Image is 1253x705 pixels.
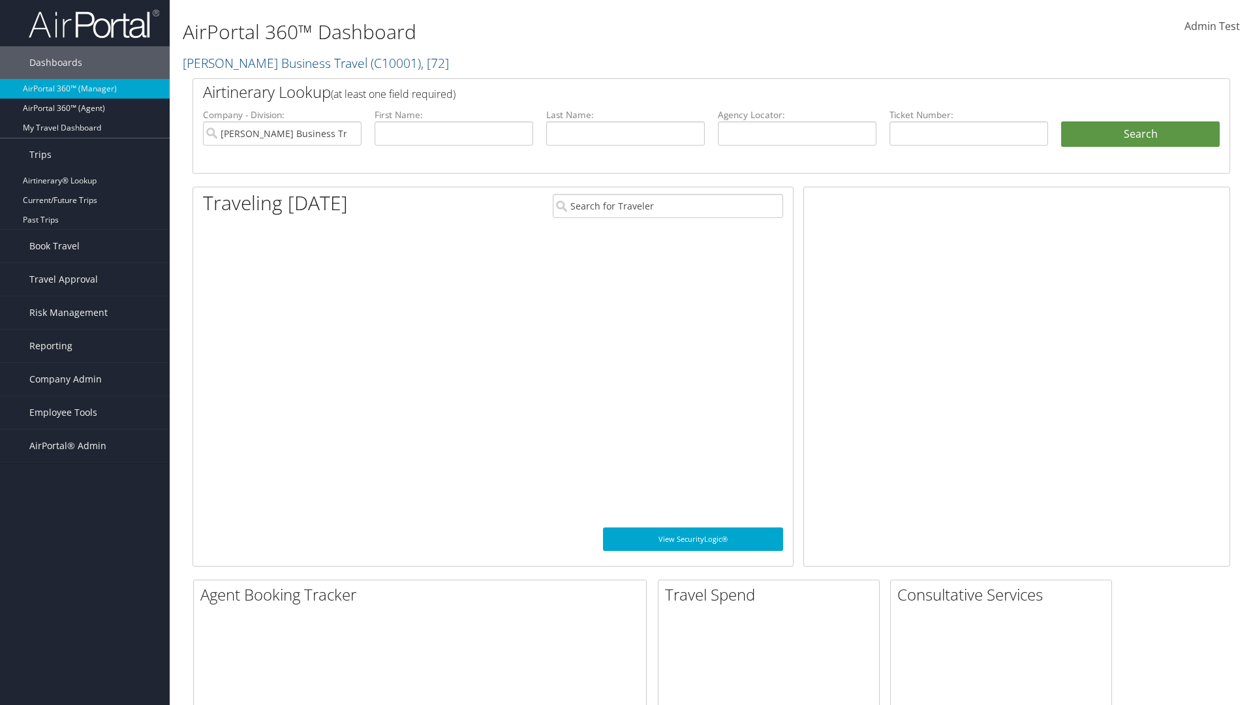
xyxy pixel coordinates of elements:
a: Admin Test [1184,7,1240,47]
span: Employee Tools [29,396,97,429]
label: Last Name: [546,108,705,121]
h2: Airtinerary Lookup [203,81,1134,103]
img: airportal-logo.png [29,8,159,39]
span: , [ 72 ] [421,54,449,72]
a: View SecurityLogic® [603,527,783,551]
label: Agency Locator: [718,108,876,121]
span: Trips [29,138,52,171]
h1: Traveling [DATE] [203,189,348,217]
label: Company - Division: [203,108,362,121]
span: Travel Approval [29,263,98,296]
span: AirPortal® Admin [29,430,106,462]
h2: Travel Spend [665,584,879,606]
span: ( C10001 ) [371,54,421,72]
button: Search [1061,121,1220,148]
span: Company Admin [29,363,102,396]
span: Dashboards [29,46,82,79]
input: Search for Traveler [553,194,783,218]
label: First Name: [375,108,533,121]
span: Risk Management [29,296,108,329]
span: Reporting [29,330,72,362]
a: [PERSON_NAME] Business Travel [183,54,449,72]
span: Book Travel [29,230,80,262]
label: Ticket Number: [889,108,1048,121]
h1: AirPortal 360™ Dashboard [183,18,888,46]
span: (at least one field required) [331,87,456,101]
h2: Agent Booking Tracker [200,584,646,606]
h2: Consultative Services [897,584,1111,606]
span: Admin Test [1184,19,1240,33]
